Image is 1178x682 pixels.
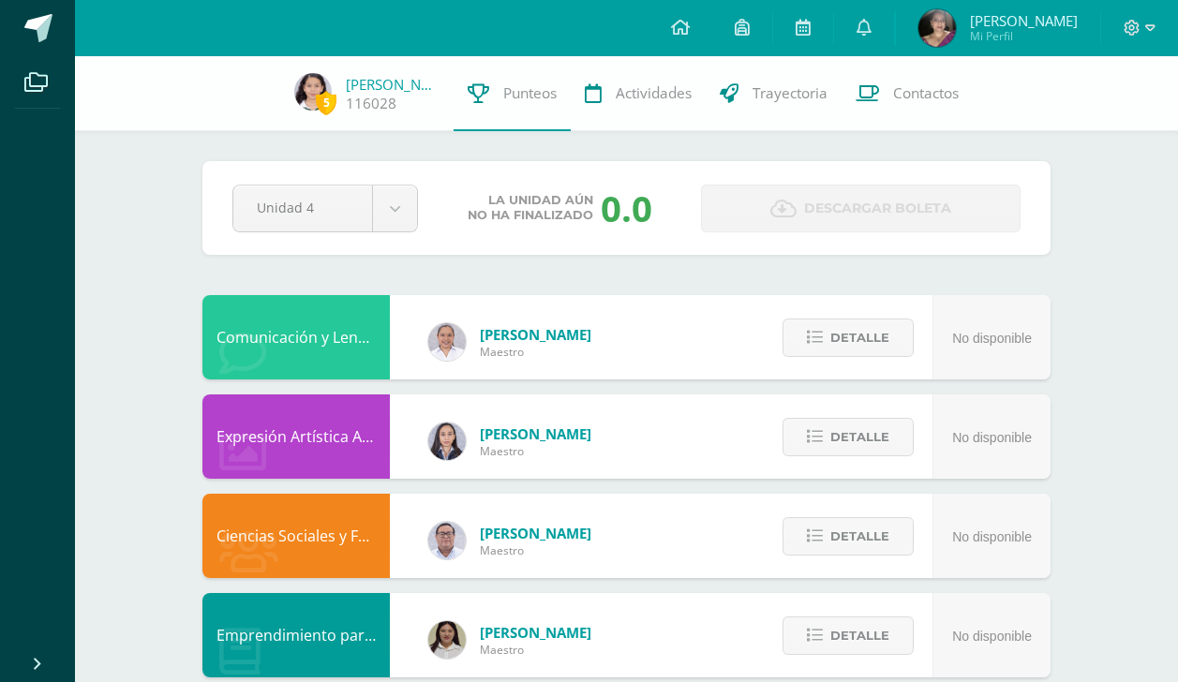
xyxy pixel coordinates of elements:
span: No disponible [952,629,1032,644]
a: Punteos [454,56,571,131]
span: Mi Perfil [970,28,1078,44]
span: Actividades [616,83,692,103]
a: Trayectoria [706,56,842,131]
span: La unidad aún no ha finalizado [468,193,593,223]
a: Unidad 4 [233,185,417,231]
img: 8f4130e12cb65f14d3084ef0b5ccf6b1.png [294,73,332,111]
div: Comunicación y Lenguaje, Inglés [202,295,390,379]
div: Ciencias Sociales y Formación Ciudadana [202,494,390,578]
div: Expresión Artística ARTES PLÁSTICAS [202,394,390,479]
button: Detalle [783,319,914,357]
span: Detalle [830,618,889,653]
span: [PERSON_NAME] [480,424,591,443]
span: [PERSON_NAME] [970,11,1078,30]
span: No disponible [952,430,1032,445]
a: Actividades [571,56,706,131]
img: 5778bd7e28cf89dedf9ffa8080fc1cd8.png [428,522,466,559]
span: Contactos [893,83,959,103]
span: Detalle [830,320,889,355]
span: Detalle [830,420,889,454]
span: Maestro [480,344,591,360]
span: Unidad 4 [257,185,349,230]
span: [PERSON_NAME] [480,325,591,344]
button: Detalle [783,616,914,655]
span: Maestro [480,642,591,658]
img: 3a3c8100c5ad4521c7d5a241b3180da3.png [918,9,956,47]
span: No disponible [952,331,1032,346]
div: Emprendimiento para la Productividad [202,593,390,677]
span: Maestro [480,443,591,459]
span: Descargar boleta [804,185,951,231]
span: [PERSON_NAME] [480,524,591,542]
img: 7b13906345788fecd41e6b3029541beb.png [428,621,466,659]
a: 116028 [346,94,396,113]
div: 0.0 [601,184,652,232]
button: Detalle [783,517,914,556]
a: [PERSON_NAME] [346,75,440,94]
span: Punteos [503,83,557,103]
button: Detalle [783,418,914,456]
span: Maestro [480,542,591,558]
span: [PERSON_NAME] [480,623,591,642]
img: 35694fb3d471466e11a043d39e0d13e5.png [428,423,466,460]
span: Trayectoria [753,83,828,103]
a: Contactos [842,56,973,131]
span: No disponible [952,529,1032,544]
img: 04fbc0eeb5f5f8cf55eb7ff53337e28b.png [428,323,466,361]
span: 5 [316,91,336,114]
span: Detalle [830,519,889,554]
